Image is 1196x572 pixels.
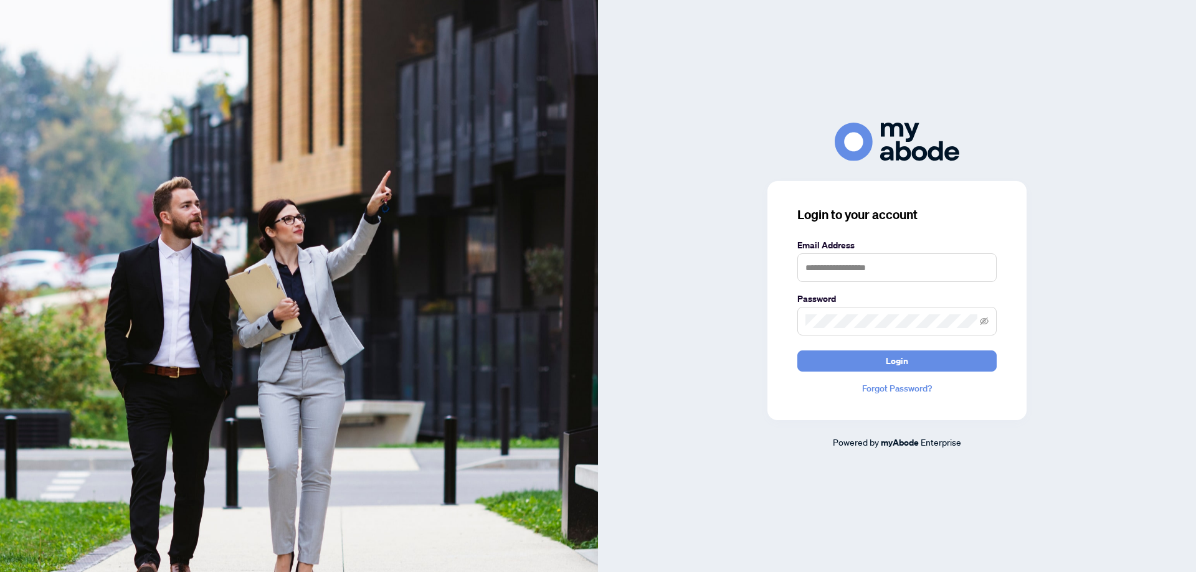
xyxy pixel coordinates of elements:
[797,206,997,223] h3: Login to your account
[881,436,919,449] a: myAbode
[921,436,961,448] span: Enterprise
[980,317,989,326] span: eye-invisible
[886,351,908,371] span: Login
[797,350,997,372] button: Login
[835,123,959,161] img: ma-logo
[797,382,997,395] a: Forgot Password?
[797,238,997,252] label: Email Address
[833,436,879,448] span: Powered by
[797,292,997,306] label: Password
